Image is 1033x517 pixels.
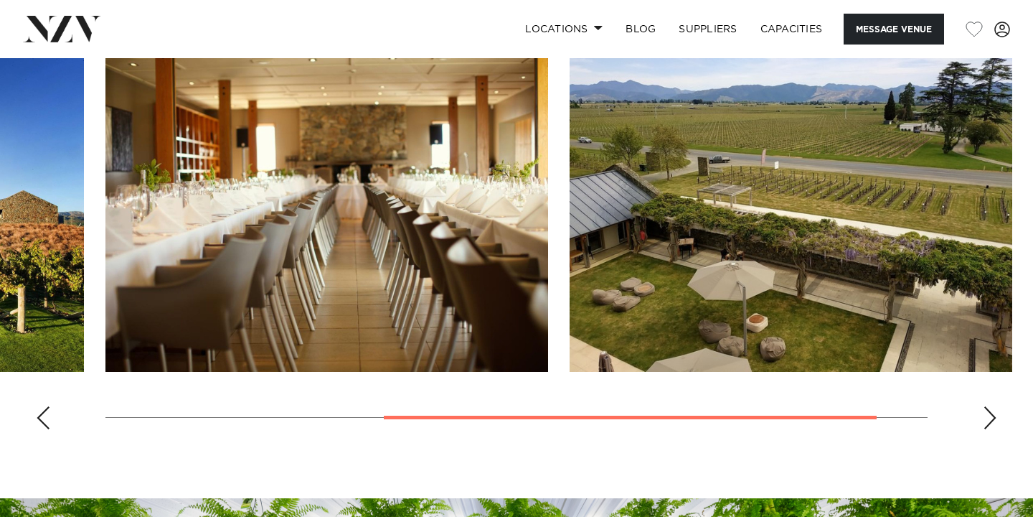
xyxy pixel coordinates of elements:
[23,16,101,42] img: nzv-logo.png
[844,14,944,45] button: Message Venue
[667,14,748,45] a: SUPPLIERS
[514,14,614,45] a: Locations
[570,47,1012,372] swiper-slide: 3 / 3
[749,14,834,45] a: Capacities
[614,14,667,45] a: BLOG
[105,47,548,372] swiper-slide: 2 / 3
